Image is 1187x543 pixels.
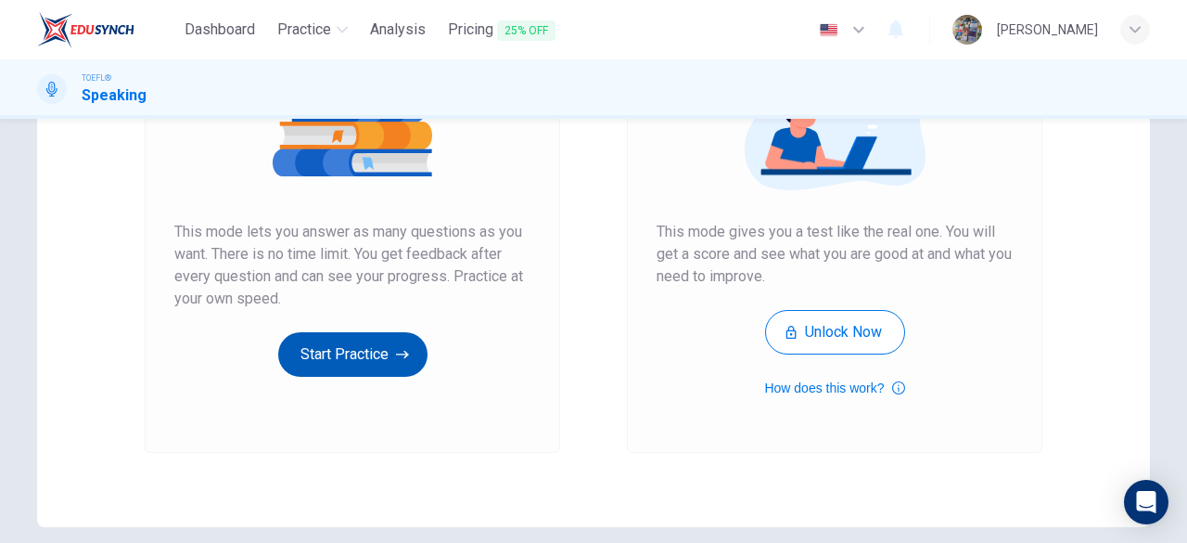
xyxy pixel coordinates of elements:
[37,11,177,48] a: EduSynch logo
[952,15,982,45] img: Profile picture
[177,13,262,46] button: Dashboard
[278,332,428,377] button: Start Practice
[448,19,555,42] span: Pricing
[765,310,905,355] button: Unlock Now
[764,377,904,399] button: How does this work?
[37,11,134,48] img: EduSynch logo
[370,19,426,41] span: Analysis
[177,13,262,47] a: Dashboard
[270,13,355,46] button: Practice
[363,13,433,46] button: Analysis
[82,71,111,84] span: TOEFL®
[1124,480,1168,524] div: Open Intercom Messenger
[82,84,147,107] h1: Speaking
[657,221,1013,288] span: This mode gives you a test like the real one. You will get a score and see what you are good at a...
[363,13,433,47] a: Analysis
[817,23,840,37] img: en
[185,19,255,41] span: Dashboard
[174,221,530,310] span: This mode lets you answer as many questions as you want. There is no time limit. You get feedback...
[277,19,331,41] span: Practice
[997,19,1098,41] div: [PERSON_NAME]
[497,20,555,41] span: 25% OFF
[440,13,563,47] button: Pricing25% OFF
